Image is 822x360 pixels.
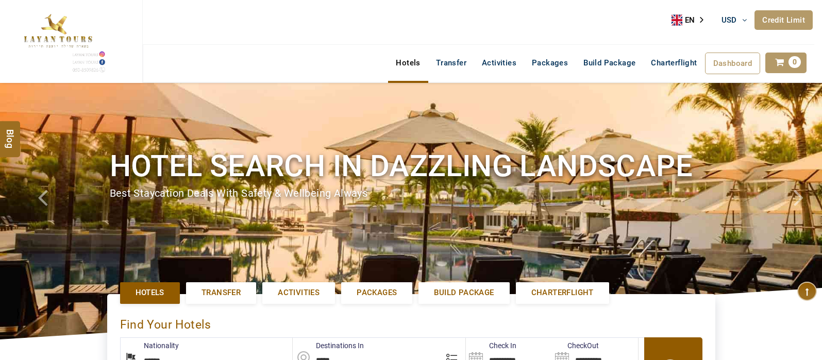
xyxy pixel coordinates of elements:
[789,56,801,68] span: 0
[186,282,256,303] a: Transfer
[110,147,713,185] h1: Hotel search in dazzling landscape
[722,15,737,25] span: USD
[576,53,643,73] a: Build Package
[754,10,813,30] a: Credit Limit
[121,340,179,351] label: Nationality
[4,129,17,138] span: Blog
[418,282,509,303] a: Build Package
[672,12,711,28] a: EN
[672,12,711,28] div: Language
[341,282,412,303] a: Packages
[516,282,609,303] a: Charterflight
[278,287,320,298] span: Activities
[293,340,364,351] label: Destinations In
[136,287,164,298] span: Hotels
[531,287,594,298] span: Charterflight
[552,340,599,351] label: CheckOut
[120,307,702,337] div: Find Your Hotels
[262,282,335,303] a: Activities
[388,53,428,73] a: Hotels
[474,53,524,73] a: Activities
[428,53,474,73] a: Transfer
[434,287,494,298] span: Build Package
[120,282,180,303] a: Hotels
[643,53,704,73] a: Charterflight
[8,5,107,74] img: The Royal Line Holidays
[202,287,241,298] span: Transfer
[651,58,697,67] span: Charterflight
[466,340,516,351] label: Check In
[110,186,713,201] div: Best Staycation Deals with safety & wellbeing always
[357,287,397,298] span: Packages
[672,12,711,28] aside: Language selected: English
[713,59,752,68] span: Dashboard
[765,53,807,73] a: 0
[524,53,576,73] a: Packages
